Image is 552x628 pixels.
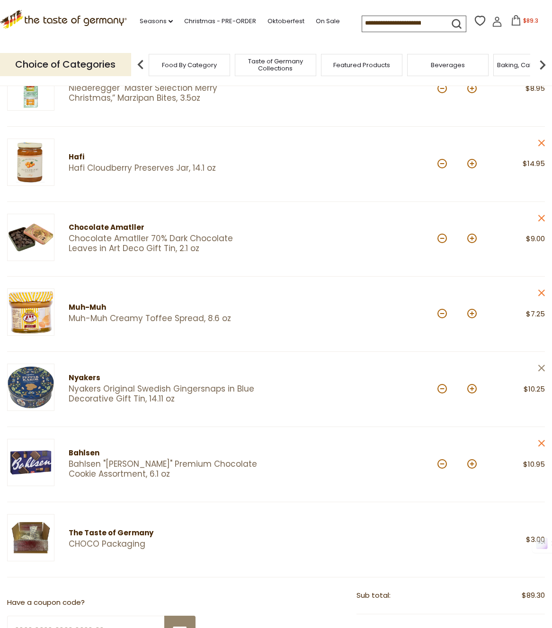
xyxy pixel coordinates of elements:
[333,61,390,69] a: Featured Products
[533,55,552,74] img: next arrow
[7,214,54,261] img: Chocolate Amatller 70% Dark Chocolate Leaves in Art Deco Gift Tin, 2.1 oz
[523,158,545,168] span: $14.95
[69,222,259,234] div: Chocolate Amatller
[69,372,259,384] div: Nyakers
[526,234,545,244] span: $9.00
[69,234,259,254] a: Chocolate Amatller 70% Dark Chocolate Leaves in Art Deco Gift Tin, 2.1 oz
[69,459,259,480] a: Bahlsen "[PERSON_NAME]" Premium Chocolate Cookie Assortment, 6.1 oz
[69,539,289,549] a: CHOCO Packaging
[523,17,538,25] span: $89.3
[524,384,545,394] span: $10.25
[316,16,340,26] a: On Sale
[7,597,196,609] p: Have a coupon code?
[525,83,545,93] span: $8.95
[69,527,289,539] div: The Taste of Germany
[69,447,259,459] div: Bahlsen
[7,364,54,411] img: Nyakers Original Swedish Gingersnaps in Blue Decorative Gift Tin, 14.11 oz
[7,514,54,561] img: CHOCO Packaging
[69,151,259,163] div: Hafi
[162,61,217,69] a: Food By Category
[431,61,465,69] a: Beverages
[267,16,304,26] a: Oktoberfest
[7,288,54,336] img: Muh-Muh Creamy Toffee Spread, 8.6 oz
[69,302,259,314] div: Muh-Muh
[140,16,173,26] a: Seasons
[238,58,313,72] a: Taste of Germany Collections
[7,139,54,186] img: Hafi Cloudberry Preserves Jar, 14.1 oz
[69,314,259,323] a: Muh-Muh Creamy Toffee Spread, 8.6 oz
[523,459,545,469] span: $10.95
[184,16,256,26] a: Christmas - PRE-ORDER
[522,590,545,602] span: $89.30
[131,55,150,74] img: previous arrow
[526,309,545,319] span: $7.25
[7,63,54,111] img: Niederegger Master Selectin Merry Christmas
[504,15,544,29] button: $89.3
[7,439,54,486] img: Bahlsen Liesoelotte Premium Chocolate Cookie Assortment
[69,163,259,173] a: Hafi Cloudberry Preserves Jar, 14.1 oz
[356,590,391,600] span: Sub total:
[69,384,259,404] a: Nyakers Original Swedish Gingersnaps in Blue Decorative Gift Tin, 14.11 oz
[69,83,259,104] a: Niederegger "Master Selection Merry Christmas,” Marzipan Bites, 3.5oz
[526,534,545,544] span: $3.00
